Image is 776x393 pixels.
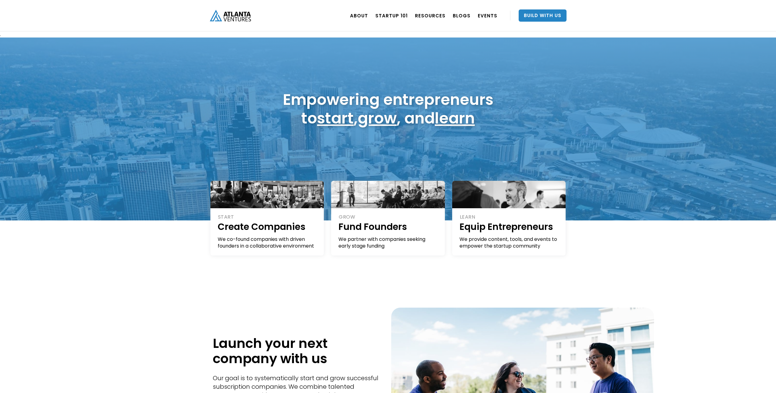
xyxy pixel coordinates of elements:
[339,214,438,220] div: GROW
[317,107,354,129] a: start
[210,181,324,255] a: STARTCreate CompaniesWe co-found companies with driven founders in a collaborative environment
[283,90,493,127] h1: Empowering entrepreneurs to , , and
[519,9,567,22] a: Build With Us
[460,236,559,249] div: We provide content, tools, and events to empower the startup community
[338,236,438,249] div: We partner with companies seeking early stage funding
[331,181,445,255] a: GROWFund FoundersWe partner with companies seeking early stage funding
[218,236,317,249] div: We co-found companies with driven founders in a collaborative environment
[460,220,559,233] h1: Equip Entrepreneurs
[375,7,408,24] a: Startup 101
[453,7,470,24] a: BLOGS
[415,7,445,24] a: RESOURCES
[350,7,368,24] a: ABOUT
[358,107,397,129] a: grow
[218,214,317,220] div: START
[452,181,566,255] a: LEARNEquip EntrepreneursWe provide content, tools, and events to empower the startup community
[435,107,475,129] a: learn
[338,220,438,233] h1: Fund Founders
[213,336,382,366] h1: Launch your next company with us
[218,220,317,233] h1: Create Companies
[460,214,559,220] div: LEARN
[478,7,497,24] a: EVENTS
